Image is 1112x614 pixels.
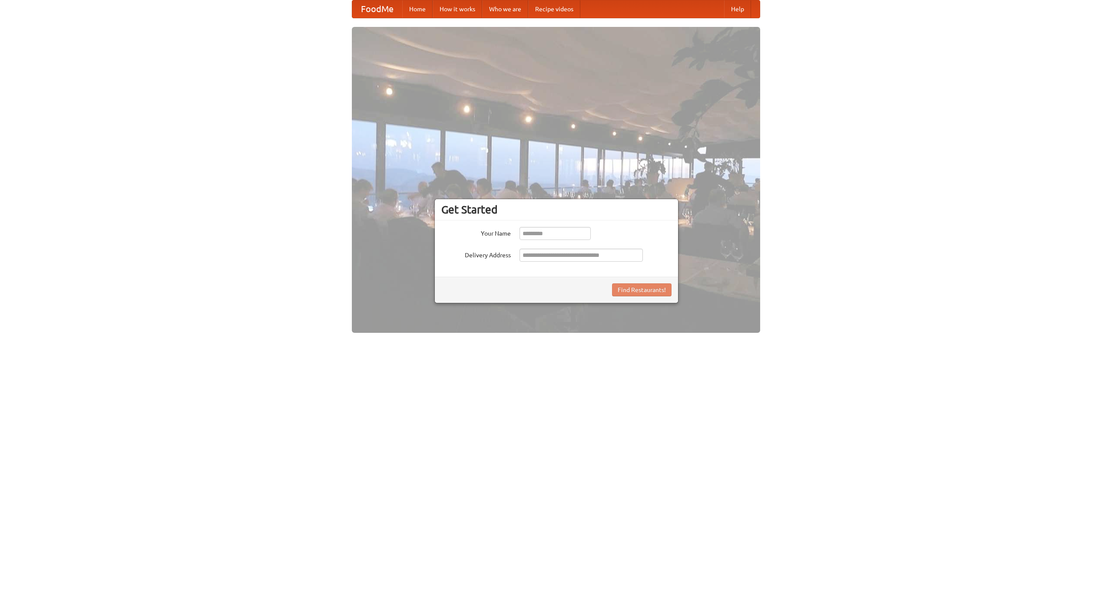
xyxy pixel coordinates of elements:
label: Your Name [441,227,511,238]
a: Who we are [482,0,528,18]
a: Help [724,0,751,18]
a: FoodMe [352,0,402,18]
h3: Get Started [441,203,672,216]
button: Find Restaurants! [612,283,672,296]
a: Home [402,0,433,18]
label: Delivery Address [441,249,511,259]
a: Recipe videos [528,0,580,18]
a: How it works [433,0,482,18]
